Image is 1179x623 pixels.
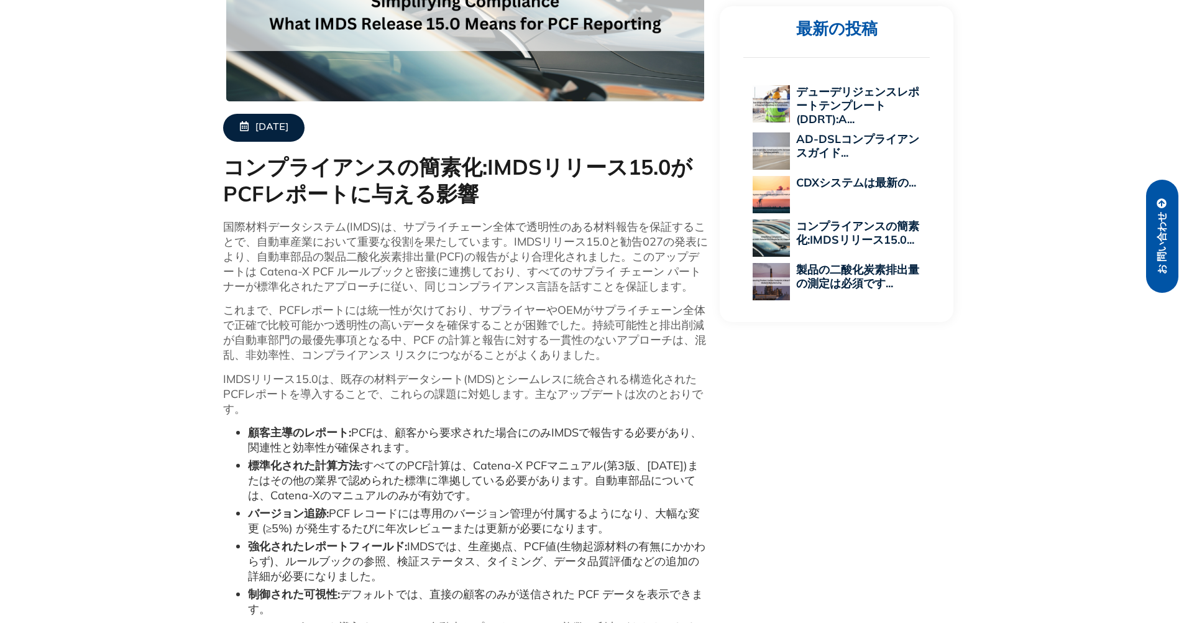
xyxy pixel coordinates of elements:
[248,539,407,553] strong: 強化されたレポートフィールド:
[753,85,790,122] img: デューデリジェンスレポートテンプレート(DDRT):サプライヤーのコンプライアンスへのロードマップ
[796,175,916,190] a: CDXシステムは最新の...
[796,262,919,290] a: 製品の二酸化炭素排出量の測定は必須です...
[248,458,362,473] strong: 標準化された計算方法:
[248,539,708,584] li: IMDSでは、生産拠点、PCF値(生物起源材料の有無にかかわらず)、ルールブックの参照、検証ステータス、タイミング、データ品質評価などの追加の詳細が必要になりました。
[753,176,790,213] img: CDXシステムは最新のEU POPs規則に適合しました
[753,132,790,170] img: 航空宇宙および防衛産業におけるAD-DSLコンプライアンスのガイド
[753,219,790,257] img: コンプライアンスの簡素化:IMDSリリース15.0がPCFレポートに与える影響
[248,587,340,601] strong: 制御された可視性:
[796,132,919,160] a: AD-DSLコンプライアンスガイド...
[248,506,708,536] li: PCF レコードには専用のバージョン管理が付属するようになり、大幅な変更 (≥5%) が発生するたびに年次レビューまたは更新が必要になります。
[753,263,790,300] img: 製品の二酸化炭素排出量の測定:現代の製造業に欠かせない
[223,303,708,362] p: これまで、PCFレポートには統一性が欠けており、サプライヤーやOEMがサプライチェーン全体で正確で比較可能かつ透明性の高いデータを確保することが困難でした。持続可能性と排出削減が自動車部門の最優...
[796,85,919,126] a: デューデリジェンスレポートテンプレート(DDRT):A...
[223,114,305,142] a: [DATE]
[743,19,930,39] h2: 最新の投稿
[223,219,708,294] p: 国際材料データシステム(IMDS)は、サプライチェーン全体で透明性のある材料報告を保証することで、自動車産業において重要な役割を果たしています。IMDSリリース15.0と勧告027の発表により、...
[223,154,708,207] h1: コンプライアンスの簡素化:IMDSリリース15.0がPCFレポートに与える影響
[248,506,329,520] strong: バージョン追跡:
[223,372,708,417] p: IMDSリリース15.0は、既存の材料データシート(MDS)とシームレスに統合される構造化されたPCFレポートを導入することで、これらの課題に対処します。主なアップデートは次のとおりです。
[796,219,919,247] a: コンプライアンスの簡素化:IMDSリリース15.0...
[1157,212,1168,274] span: お 問い合わせ
[248,425,708,455] li: PCFは、顧客から要求された場合にのみIMDSで報告する必要があり、関連性と効率性が確保されます。
[255,121,288,134] span: [DATE]
[248,587,708,617] li: デフォルトでは、直接の顧客のみが送信された PCF データを表示できます。
[1146,180,1178,293] a: お 問い合わせ
[248,425,351,440] strong: 顧客主導のレポート:
[248,458,708,503] li: すべてのPCF計算は、Catena-X PCFマニュアル(第3版、[DATE])またはその他の業界で認められた標準に準拠している必要があります。自動車部品については、Catena-Xのマニュアル...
